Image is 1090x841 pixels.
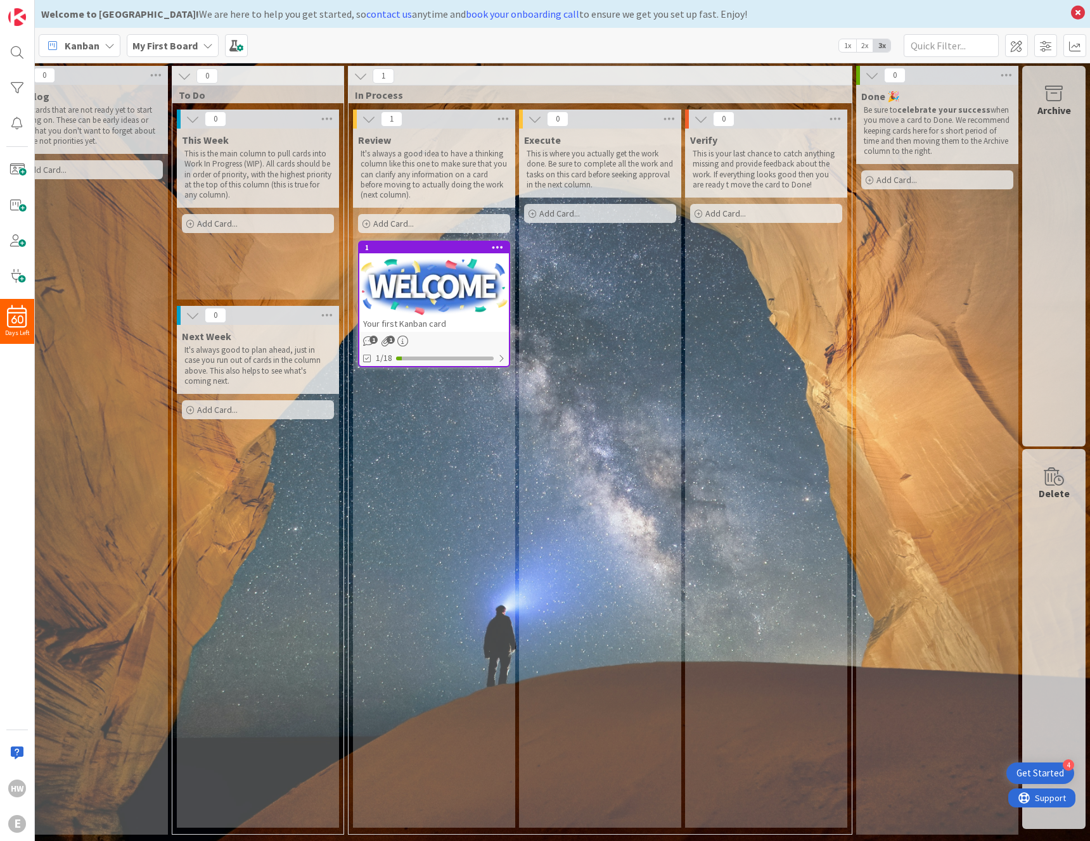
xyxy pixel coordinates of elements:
[527,149,674,190] p: This is where you actually get the work done. Be sure to complete all the work and tasks on this ...
[884,68,906,83] span: 0
[65,38,99,53] span: Kanban
[539,208,580,219] span: Add Card...
[41,6,1065,22] div: We are here to help you get started, so anytime and to ensure we get you set up fast. Enjoy!
[547,111,568,127] span: 0
[184,149,331,200] p: This is the main column to pull cards into Work In Progress (WIP). All cards should be in order o...
[182,330,231,343] span: Next Week
[861,90,900,103] span: Done 🎉
[387,336,395,344] span: 1
[365,243,509,252] div: 1
[366,8,412,20] a: contact us
[359,315,509,332] div: Your first Kanban card
[876,174,917,186] span: Add Card...
[1016,767,1064,780] div: Get Started
[693,149,840,190] p: This is your last chance to catch anything missing and provide feedback about the work. If everyt...
[376,351,392,365] span: 1/18
[197,404,238,415] span: Add Card...
[179,89,328,101] span: To Do
[41,8,199,20] b: Welcome to [GEOGRAPHIC_DATA]!
[864,105,1011,156] p: Be sure to when you move a card to Done. We recommend keeping cards here for s short period of ti...
[8,8,26,26] img: Visit kanbanzone.com
[205,111,226,127] span: 0
[373,68,394,84] span: 1
[34,68,55,83] span: 0
[839,39,856,52] span: 1x
[27,2,58,17] span: Support
[873,39,890,52] span: 3x
[904,34,999,57] input: Quick Filter...
[182,134,229,146] span: This Week
[690,134,717,146] span: Verify
[705,208,746,219] span: Add Card...
[369,336,378,344] span: 1
[196,68,218,84] span: 0
[358,134,391,146] span: Review
[381,111,402,127] span: 1
[1039,486,1070,501] div: Delete
[8,780,26,797] div: HW
[11,315,23,324] span: 60
[1063,759,1074,771] div: 4
[197,218,238,229] span: Add Card...
[358,241,510,367] a: 1Your first Kanban card1/18
[355,89,836,101] span: In Process
[8,815,26,833] div: E
[359,242,509,253] div: 1
[466,8,579,20] a: book your onboarding call
[361,149,508,200] p: It's always a good idea to have a thinking column like this one to make sure that you can clarify...
[856,39,873,52] span: 2x
[359,242,509,332] div: 1Your first Kanban card
[184,345,331,386] p: It's always good to plan ahead, just in case you run out of cards in the column above. This also ...
[373,218,414,229] span: Add Card...
[13,105,160,146] p: Keep cards that are not ready yet to start working on. These can be early ideas or work that you ...
[132,39,198,52] b: My First Board
[897,104,991,115] strong: celebrate your success
[1006,762,1074,784] div: Open Get Started checklist, remaining modules: 4
[26,164,67,175] span: Add Card...
[713,111,734,127] span: 0
[205,308,226,323] span: 0
[1037,103,1071,118] div: Archive
[524,134,561,146] span: Execute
